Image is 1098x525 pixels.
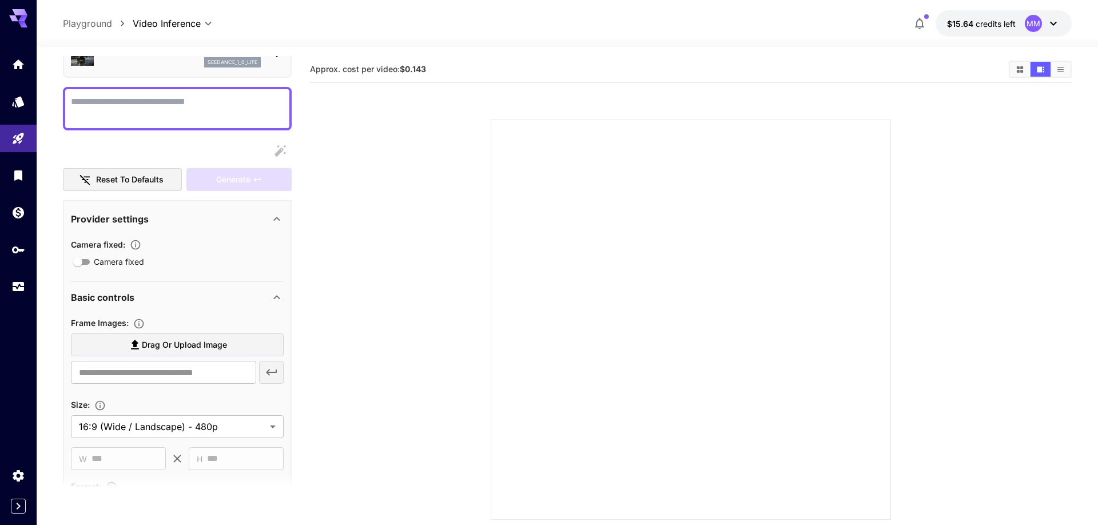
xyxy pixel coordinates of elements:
[11,205,25,220] div: Wallet
[133,17,201,30] span: Video Inference
[947,19,976,29] span: $15.64
[71,212,149,226] p: Provider settings
[1031,62,1051,77] button: Show videos in video view
[11,94,25,109] div: Models
[63,17,112,30] a: Playground
[11,132,25,146] div: Playground
[11,280,25,294] div: Usage
[11,168,25,182] div: Library
[947,18,1016,30] div: $15.6419
[71,240,125,249] span: Camera fixed :
[71,291,134,304] p: Basic controls
[936,10,1072,37] button: $15.6419MM
[976,19,1016,29] span: credits left
[71,400,90,409] span: Size :
[11,242,25,257] div: API Keys
[400,64,426,74] b: $0.143
[94,256,144,268] span: Camera fixed
[79,452,87,466] span: W
[79,420,265,433] span: 16:9 (Wide / Landscape) - 480p
[310,64,426,74] span: Approx. cost per video:
[1009,61,1072,78] div: Show videos in grid viewShow videos in video viewShow videos in list view
[129,318,149,329] button: Upload frame images.
[71,205,284,233] div: Provider settings
[208,58,257,66] p: seedance_1_0_lite
[63,17,133,30] nav: breadcrumb
[11,468,25,483] div: Settings
[1051,62,1071,77] button: Show videos in list view
[1010,62,1030,77] button: Show videos in grid view
[11,499,26,514] button: Expand sidebar
[197,452,202,466] span: H
[142,338,227,352] span: Drag or upload image
[1025,15,1042,32] div: MM
[11,57,25,71] div: Home
[71,284,284,311] div: Basic controls
[63,168,182,192] button: Reset to defaults
[71,333,284,357] label: Drag or upload image
[90,400,110,411] button: Adjust the dimensions of the generated image by specifying its width and height in pixels, or sel...
[71,318,129,328] span: Frame Images :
